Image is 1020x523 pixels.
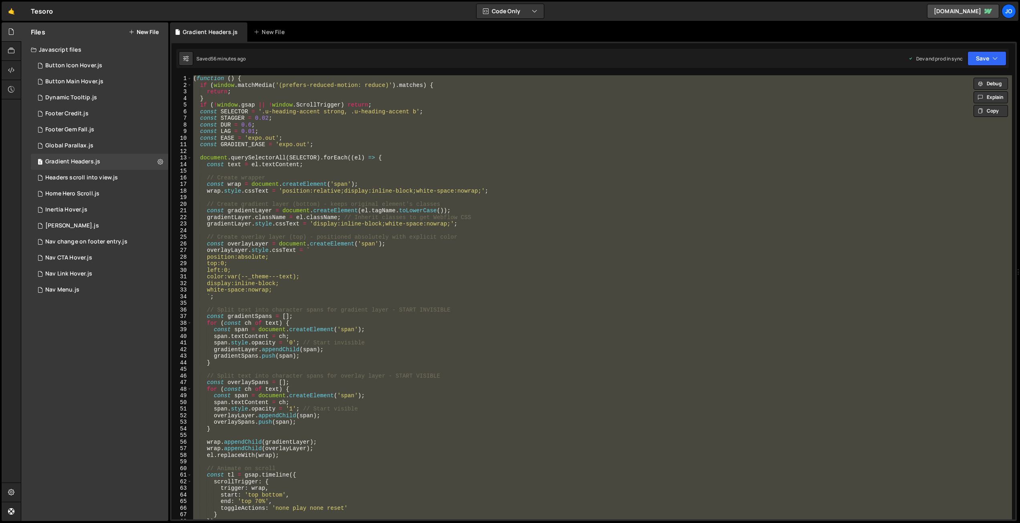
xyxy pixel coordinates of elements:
span: 1 [38,159,42,166]
div: 21 [172,207,192,214]
div: 61 [172,472,192,479]
div: 29 [172,260,192,267]
div: Headers scroll into view.js [45,174,118,181]
a: 🤙 [2,2,21,21]
div: 2 [172,82,192,89]
div: Jo [1002,4,1016,18]
div: 35 [172,300,192,307]
div: Nav Menu.js [45,286,79,294]
div: Button Icon Hover.js [45,62,102,69]
div: 32 [172,280,192,287]
div: 47 [172,379,192,386]
div: Nav change on footer entry.js [45,238,127,245]
div: 3 [172,89,192,95]
div: 12 [172,148,192,155]
div: 60 [172,465,192,472]
div: 24 [172,227,192,234]
div: 39 [172,326,192,333]
div: 17308/48367.js [31,154,168,170]
div: 65 [172,498,192,505]
div: 27 [172,247,192,254]
button: Explain [974,91,1008,103]
a: [DOMAIN_NAME] [927,4,999,18]
div: 17308/48450.js [31,122,168,138]
h2: Files [31,28,45,36]
div: Dynamic Tooltip.js [45,94,97,101]
div: 41 [172,340,192,346]
div: 62 [172,479,192,485]
div: 17308/48388.js [31,138,168,154]
div: 17308/48212.js [31,186,168,202]
div: 63 [172,485,192,492]
div: Home Hero Scroll.js [45,190,99,197]
div: 17308/48184.js [31,282,168,298]
div: 5 [172,102,192,109]
div: 31 [172,274,192,280]
div: 53 [172,419,192,426]
button: Debug [974,78,1008,90]
div: Javascript files [21,42,168,58]
div: 38 [172,320,192,327]
div: 17308/48125.js [31,250,168,266]
div: [PERSON_NAME].js [45,222,99,229]
div: 56 minutes ago [211,55,246,62]
div: 34 [172,294,192,300]
div: 52 [172,412,192,419]
div: Global Parallax.js [45,142,93,149]
div: 43 [172,353,192,360]
div: 17308/48089.js [31,74,168,90]
div: 15 [172,168,192,175]
div: 17308/48422.js [31,90,168,106]
div: 56 [172,439,192,446]
div: 55 [172,432,192,439]
div: 22 [172,214,192,221]
div: Footer Gem Fall.js [45,126,94,133]
button: Code Only [477,4,544,18]
div: 58 [172,452,192,459]
div: 11 [172,141,192,148]
div: 19 [172,194,192,201]
div: 66 [172,505,192,512]
div: 4 [172,95,192,102]
div: New File [254,28,287,36]
div: Gradient Headers.js [183,28,238,36]
div: 17308/48433.js [31,202,168,218]
div: 50 [172,399,192,406]
button: New File [129,29,159,35]
div: 45 [172,366,192,373]
div: 8 [172,122,192,129]
div: Dev and prod in sync [908,55,963,62]
div: Tesoro [31,6,53,16]
div: 48 [172,386,192,393]
div: 28 [172,254,192,261]
div: 51 [172,406,192,412]
div: 9 [172,128,192,135]
div: 26 [172,241,192,247]
div: 20 [172,201,192,208]
div: 57 [172,445,192,452]
div: Nav Link Hover.js [45,270,92,278]
div: Footer Credit.js [45,110,89,117]
div: 23 [172,221,192,227]
div: Nav CTA Hover.js [45,254,92,261]
div: 67 [172,511,192,518]
div: 49 [172,392,192,399]
div: 17308/48488.js [31,106,168,122]
div: 17308/48103.js [31,266,168,282]
div: 59 [172,459,192,465]
div: 54 [172,426,192,432]
div: 17 [172,181,192,188]
div: 14 [172,161,192,168]
div: 46 [172,373,192,380]
div: 37 [172,313,192,320]
div: 40 [172,333,192,340]
div: 13 [172,155,192,161]
button: Save [967,51,1006,66]
div: 18 [172,188,192,195]
div: Gradient Headers.js [45,158,100,165]
div: 1 [172,75,192,82]
div: Inertia Hover.js [45,206,87,213]
div: 10 [172,135,192,142]
div: 17308/48392.js [31,218,168,234]
div: Button Main Hover.js [45,78,103,85]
